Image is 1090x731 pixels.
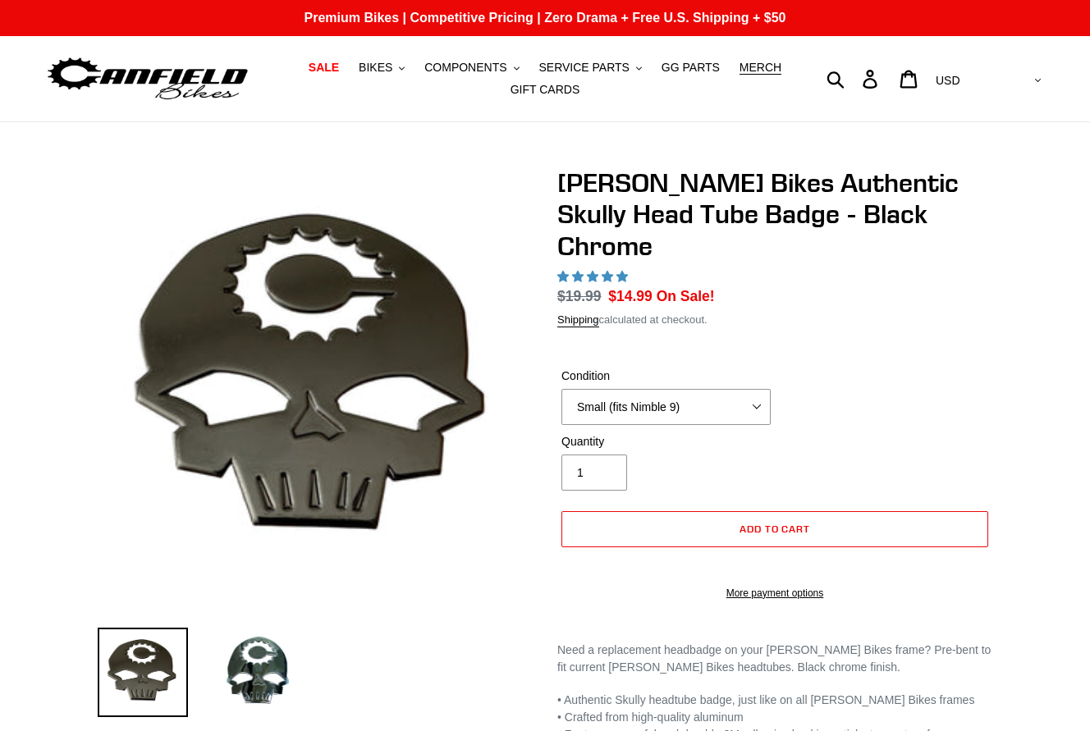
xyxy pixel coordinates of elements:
a: SALE [300,57,347,79]
a: More payment options [561,586,988,601]
span: GIFT CARDS [511,83,580,97]
a: GG PARTS [653,57,728,79]
label: Quantity [561,433,771,450]
a: Shipping [557,313,599,327]
span: On Sale! [657,286,715,307]
span: BIKES [359,61,392,75]
img: Load image into Gallery viewer, Canfield Bikes Authentic Skully Head Tube Badge - Black Chrome [213,628,303,718]
span: GG PARTS [662,61,720,75]
img: Load image into Gallery viewer, Black Chrome Canfield Skully Head Tube Badge [98,628,188,718]
span: $14.99 [608,288,653,304]
button: BIKES [350,57,413,79]
p: Need a replacement headbadge on your [PERSON_NAME] Bikes frame? Pre-bent to fit current [PERSON_N... [557,642,992,676]
a: GIFT CARDS [502,79,589,101]
span: 5.00 stars [557,270,631,283]
button: Add to cart [561,511,988,547]
img: Canfield Bikes [45,53,250,105]
h1: [PERSON_NAME] Bikes Authentic Skully Head Tube Badge - Black Chrome [557,167,992,262]
span: MERCH [740,61,781,75]
span: SERVICE PARTS [538,61,629,75]
s: $19.99 [557,288,602,304]
div: calculated at checkout. [557,312,992,328]
button: SERVICE PARTS [530,57,649,79]
button: COMPONENTS [416,57,527,79]
a: MERCH [731,57,790,79]
label: Condition [561,368,771,385]
span: Add to cart [740,523,811,535]
span: SALE [309,61,339,75]
img: Black Chrome Canfield Skully Head Tube Badge [101,171,529,597]
span: COMPONENTS [424,61,506,75]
